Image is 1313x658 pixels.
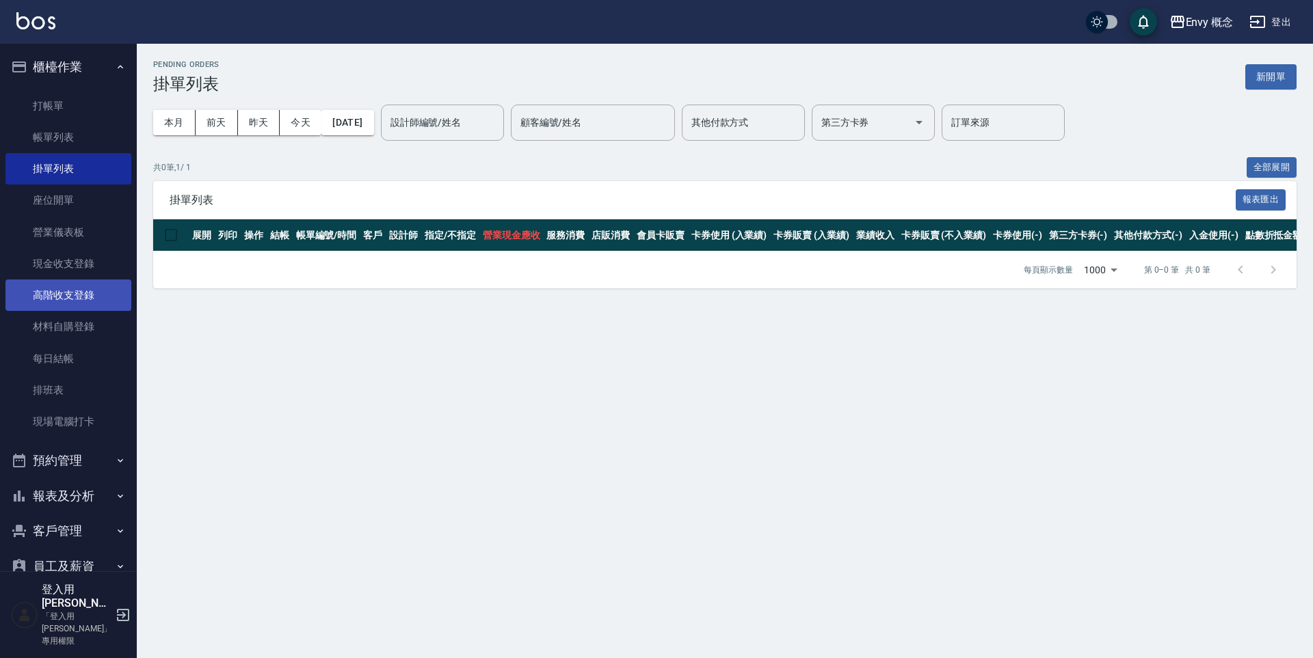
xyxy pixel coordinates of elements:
th: 其他付款方式(-) [1111,219,1186,251]
th: 入金使用(-) [1186,219,1242,251]
button: 本月 [153,110,196,135]
p: 第 0–0 筆 共 0 筆 [1144,264,1210,276]
th: 營業現金應收 [479,219,544,251]
button: 櫃檯作業 [5,49,131,85]
button: 前天 [196,110,238,135]
h5: 登入用[PERSON_NAME] [42,583,111,610]
th: 卡券販賣 (不入業績) [898,219,990,251]
a: 現場電腦打卡 [5,406,131,437]
a: 報表匯出 [1236,193,1286,206]
button: 全部展開 [1247,157,1297,178]
button: 昨天 [238,110,280,135]
button: 登出 [1244,10,1297,35]
span: 掛單列表 [170,193,1236,207]
button: [DATE] [321,110,373,135]
p: 「登入用[PERSON_NAME]」專用權限 [42,610,111,647]
a: 帳單列表 [5,122,131,153]
th: 列印 [215,219,241,251]
button: Envy 概念 [1164,8,1239,36]
a: 每日結帳 [5,343,131,374]
button: 預約管理 [5,443,131,478]
a: 高階收支登錄 [5,279,131,311]
th: 展開 [189,219,215,251]
th: 卡券販賣 (入業績) [770,219,853,251]
th: 卡券使用 (入業績) [688,219,771,251]
a: 材料自購登錄 [5,311,131,342]
button: 報表匯出 [1236,189,1286,210]
th: 設計師 [386,219,421,251]
a: 現金收支登錄 [5,248,131,279]
h2: Pending Orders [153,60,220,69]
th: 服務消費 [543,219,588,251]
th: 業績收入 [853,219,898,251]
th: 帳單編號/時間 [293,219,360,251]
a: 掛單列表 [5,153,131,184]
th: 操作 [241,219,267,251]
button: 客戶管理 [5,513,131,549]
th: 卡券使用(-) [990,219,1046,251]
a: 營業儀表板 [5,217,131,248]
img: Person [11,601,38,629]
th: 會員卡販賣 [633,219,688,251]
button: 報表及分析 [5,478,131,514]
button: 員工及薪資 [5,549,131,584]
button: 今天 [280,110,321,135]
h3: 掛單列表 [153,74,220,94]
button: Open [908,111,930,133]
th: 店販消費 [588,219,633,251]
a: 打帳單 [5,90,131,122]
button: save [1130,8,1157,36]
a: 排班表 [5,374,131,406]
th: 第三方卡券(-) [1046,219,1111,251]
th: 指定/不指定 [421,219,479,251]
p: 每頁顯示數量 [1024,264,1073,276]
div: Envy 概念 [1186,14,1234,31]
button: 新開單 [1245,64,1297,90]
th: 客戶 [360,219,386,251]
div: 1000 [1078,251,1122,288]
img: Logo [16,12,55,29]
a: 新開單 [1245,70,1297,83]
p: 共 0 筆, 1 / 1 [153,161,191,174]
th: 結帳 [267,219,293,251]
a: 座位開單 [5,184,131,216]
